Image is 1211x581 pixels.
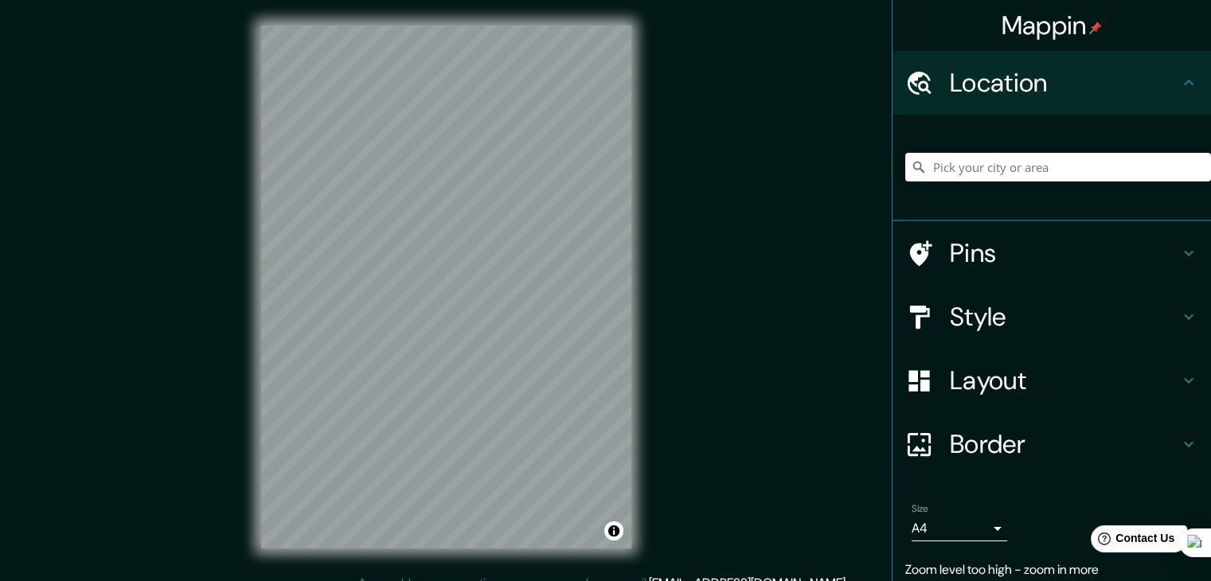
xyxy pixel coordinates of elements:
[893,51,1211,115] div: Location
[905,560,1198,579] p: Zoom level too high - zoom in more
[261,25,631,548] canvas: Map
[912,502,928,516] label: Size
[950,428,1179,460] h4: Border
[905,153,1211,181] input: Pick your city or area
[893,285,1211,349] div: Style
[893,349,1211,412] div: Layout
[950,365,1179,396] h4: Layout
[950,67,1179,99] h4: Location
[950,301,1179,333] h4: Style
[893,412,1211,476] div: Border
[1069,519,1193,563] iframe: Help widget launcher
[1089,21,1102,34] img: pin-icon.png
[950,237,1179,269] h4: Pins
[1002,10,1103,41] h4: Mappin
[912,516,1007,541] div: A4
[604,521,623,540] button: Toggle attribution
[893,221,1211,285] div: Pins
